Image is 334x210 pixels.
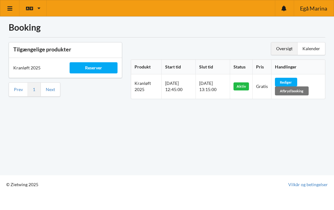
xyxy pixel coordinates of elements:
h1: Booking [9,22,325,33]
div: Afbryd booking [275,86,309,95]
a: Prev [14,87,23,92]
a: Vilkår og betingelser [288,182,328,188]
span: Gratis [256,84,268,89]
div: Kalender [298,42,325,55]
th: Handlinger [271,60,325,74]
th: Pris [252,60,271,74]
div: Reserver [70,62,117,73]
div: Aktiv [233,82,249,90]
th: Start tid [161,60,195,74]
div: Rediger [275,78,297,86]
th: Produkt [131,60,161,74]
span: [DATE] 12:45:00 [165,81,182,92]
span: [DATE] 13:15:00 [199,81,216,92]
th: Slut tid [195,60,229,74]
h3: Tilgængelige produkter [13,46,118,53]
div: Oversigt [271,42,298,55]
span: Egå Marina [300,6,327,11]
th: Status [230,60,252,74]
a: 1 [33,87,35,92]
div: Kranløft 2025 [9,60,65,75]
a: Next [46,87,55,92]
span: Kranløft 2025 [135,81,151,92]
